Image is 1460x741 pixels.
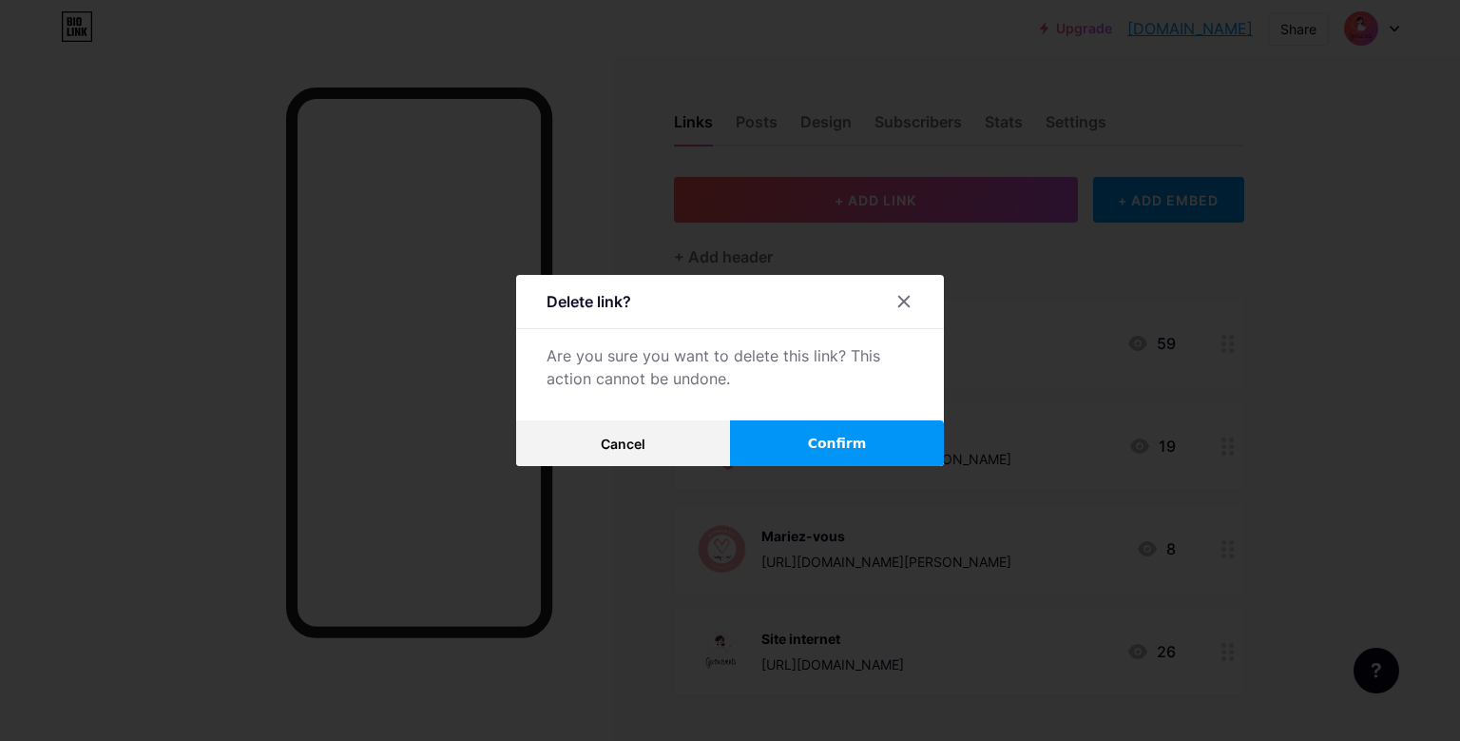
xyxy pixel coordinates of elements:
[730,420,944,466] button: Confirm
[808,434,867,454] span: Confirm
[601,436,645,452] span: Cancel
[547,344,913,390] div: Are you sure you want to delete this link? This action cannot be undone.
[516,420,730,466] button: Cancel
[547,290,631,313] div: Delete link?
